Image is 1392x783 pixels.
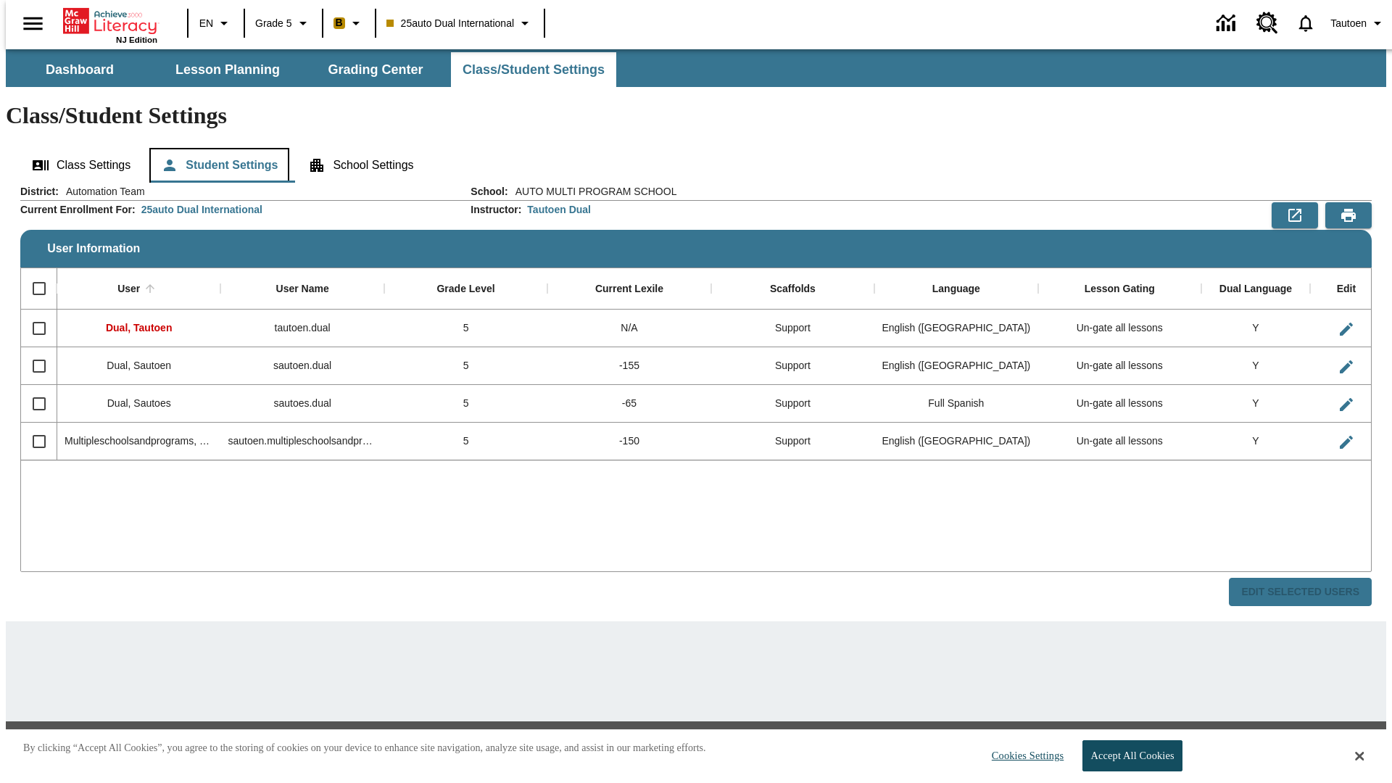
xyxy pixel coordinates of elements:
[1330,16,1367,31] span: Tautoen
[107,397,171,409] span: Dual, Sautoes
[1082,740,1182,771] button: Accept All Cookies
[1332,352,1361,381] button: Edit User
[1272,202,1318,228] button: Export to CSV
[874,310,1037,347] div: English (US)
[63,5,157,44] div: Home
[1201,423,1310,460] div: Y
[193,10,239,36] button: Language: EN, Select a language
[547,423,710,460] div: -150
[711,423,874,460] div: Support
[220,385,384,423] div: sautoes.dual
[220,310,384,347] div: tautoen.dual
[547,310,710,347] div: N/A
[1332,428,1361,457] button: Edit User
[384,385,547,423] div: 5
[979,741,1069,771] button: Cookies Settings
[1201,347,1310,385] div: Y
[1332,315,1361,344] button: Edit User
[527,202,591,217] div: Tautoen Dual
[874,385,1037,423] div: Full Spanish
[381,10,539,36] button: Class: 25auto Dual International, Select your class
[711,385,874,423] div: Support
[20,148,1372,183] div: Class/Student Settings
[1355,750,1364,763] button: Close
[220,347,384,385] div: sautoen.dual
[175,62,280,78] span: Lesson Planning
[20,148,142,183] button: Class Settings
[874,347,1037,385] div: English (US)
[1325,10,1392,36] button: Profile/Settings
[451,52,616,87] button: Class/Student Settings
[328,62,423,78] span: Grading Center
[384,423,547,460] div: 5
[1287,4,1325,42] a: Notifications
[1248,4,1287,43] a: Resource Center, Will open in new tab
[59,184,145,199] span: Automation Team
[1085,283,1155,296] div: Lesson Gating
[471,204,521,216] h2: Instructor :
[141,202,262,217] div: 25auto Dual International
[20,204,136,216] h2: Current Enrollment For :
[874,423,1037,460] div: English (US)
[116,36,157,44] span: NJ Edition
[711,347,874,385] div: Support
[23,741,706,755] p: By clicking “Accept All Cookies”, you agree to the storing of cookies on your device to enhance s...
[1038,347,1201,385] div: Un-gate all lessons
[711,310,874,347] div: Support
[1038,423,1201,460] div: Un-gate all lessons
[155,52,300,87] button: Lesson Planning
[1332,390,1361,419] button: Edit User
[770,283,816,296] div: Scaffolds
[276,283,329,296] div: User Name
[106,322,173,333] span: Dual, Tautoen
[1201,310,1310,347] div: Y
[7,52,152,87] button: Dashboard
[65,435,237,447] span: Multipleschoolsandprograms, Sautoen
[20,184,1372,607] div: User Information
[149,148,289,183] button: Student Settings
[220,423,384,460] div: sautoen.multipleschoolsandprograms
[20,186,59,198] h2: District :
[6,102,1386,129] h1: Class/Student Settings
[6,49,1386,87] div: SubNavbar
[595,283,663,296] div: Current Lexile
[384,310,547,347] div: 5
[47,242,140,255] span: User Information
[249,10,318,36] button: Grade: Grade 5, Select a grade
[508,184,677,199] span: AUTO MULTI PROGRAM SCHOOL
[471,186,507,198] h2: School :
[107,360,171,371] span: Dual, Sautoen
[932,283,980,296] div: Language
[384,347,547,385] div: 5
[1337,283,1356,296] div: Edit
[386,16,514,31] span: 25auto Dual International
[336,14,343,32] span: B
[463,62,605,78] span: Class/Student Settings
[1325,202,1372,228] button: Print Preview
[255,16,292,31] span: Grade 5
[1219,283,1292,296] div: Dual Language
[6,52,618,87] div: SubNavbar
[297,148,425,183] button: School Settings
[63,7,157,36] a: Home
[46,62,114,78] span: Dashboard
[1208,4,1248,43] a: Data Center
[547,347,710,385] div: -155
[1201,385,1310,423] div: Y
[1038,385,1201,423] div: Un-gate all lessons
[1038,310,1201,347] div: Un-gate all lessons
[303,52,448,87] button: Grading Center
[547,385,710,423] div: -65
[12,2,54,45] button: Open side menu
[199,16,213,31] span: EN
[436,283,494,296] div: Grade Level
[117,283,140,296] div: User
[328,10,370,36] button: Boost Class color is peach. Change class color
